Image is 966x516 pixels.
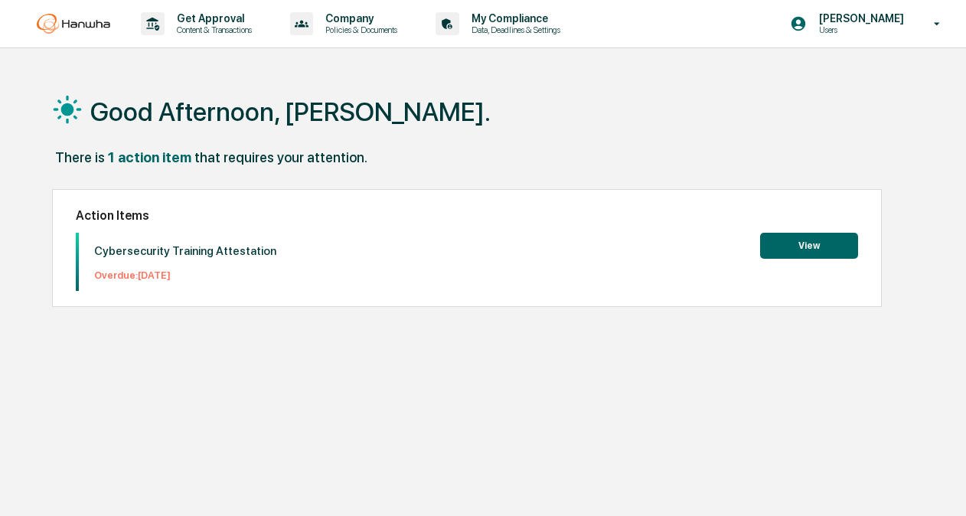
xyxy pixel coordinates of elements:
h1: Good Afternoon, [PERSON_NAME]. [90,96,491,127]
p: Policies & Documents [313,24,405,35]
p: Cybersecurity Training Attestation [94,244,276,258]
div: that requires your attention. [194,149,367,165]
p: Company [313,12,405,24]
h2: Action Items [76,208,858,223]
p: Data, Deadlines & Settings [459,24,568,35]
button: View [760,233,858,259]
p: Overdue: [DATE] [94,269,276,281]
img: logo [37,14,110,34]
a: View [760,237,858,252]
p: Get Approval [165,12,259,24]
div: 1 action item [108,149,191,165]
p: Content & Transactions [165,24,259,35]
p: [PERSON_NAME] [807,12,912,24]
p: Users [807,24,912,35]
div: There is [55,149,105,165]
p: My Compliance [459,12,568,24]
